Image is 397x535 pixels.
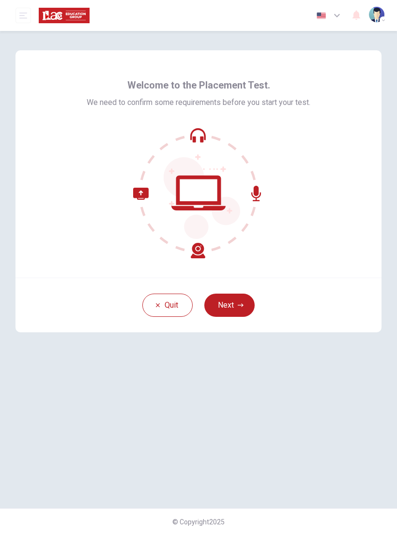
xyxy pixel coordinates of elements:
[15,8,31,23] button: open mobile menu
[87,97,310,108] span: We need to confirm some requirements before you start your test.
[204,294,255,317] button: Next
[39,6,90,25] img: ILAC logo
[142,294,193,317] button: Quit
[315,12,327,19] img: en
[172,518,225,526] span: © Copyright 2025
[127,77,270,93] span: Welcome to the Placement Test.
[369,7,384,22] img: Profile picture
